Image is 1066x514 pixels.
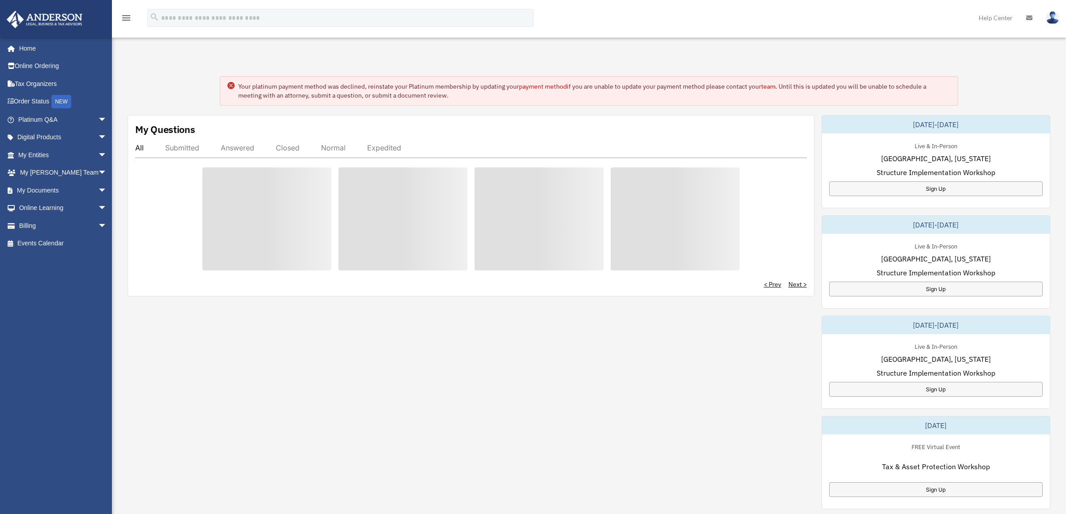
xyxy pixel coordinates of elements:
a: < Prev [764,280,781,289]
span: Structure Implementation Workshop [877,267,995,278]
a: Home [6,39,116,57]
a: Online Learningarrow_drop_down [6,199,120,217]
span: arrow_drop_down [98,217,116,235]
span: [GEOGRAPHIC_DATA], [US_STATE] [881,153,991,164]
span: Structure Implementation Workshop [877,368,995,378]
div: All [135,143,144,152]
div: [DATE]-[DATE] [822,116,1050,133]
a: team [761,82,775,90]
a: My Entitiesarrow_drop_down [6,146,120,164]
a: My [PERSON_NAME] Teamarrow_drop_down [6,164,120,182]
a: Events Calendar [6,235,120,253]
a: Billingarrow_drop_down [6,217,120,235]
a: Digital Productsarrow_drop_down [6,128,120,146]
a: menu [121,16,132,23]
div: [DATE] [822,416,1050,434]
div: Live & In-Person [908,141,964,150]
a: Sign Up [829,482,1043,497]
div: Normal [321,143,346,152]
i: menu [121,13,132,23]
i: search [150,12,159,22]
span: Structure Implementation Workshop [877,167,995,178]
div: Expedited [367,143,401,152]
span: arrow_drop_down [98,164,116,182]
span: arrow_drop_down [98,111,116,129]
a: payment method [519,82,567,90]
div: My Questions [135,123,195,136]
div: Submitted [165,143,199,152]
div: Live & In-Person [908,341,964,351]
a: My Documentsarrow_drop_down [6,181,120,199]
div: [DATE]-[DATE] [822,316,1050,334]
a: Online Ordering [6,57,120,75]
a: Next > [788,280,807,289]
a: Sign Up [829,382,1043,397]
span: arrow_drop_down [98,146,116,164]
span: [GEOGRAPHIC_DATA], [US_STATE] [881,354,991,364]
img: User Pic [1046,11,1059,24]
img: Anderson Advisors Platinum Portal [4,11,85,28]
div: NEW [51,95,71,108]
a: Tax Organizers [6,75,120,93]
span: [GEOGRAPHIC_DATA], [US_STATE] [881,253,991,264]
a: Sign Up [829,282,1043,296]
div: Your platinum payment method was declined, reinstate your Platinum membership by updating your if... [238,82,950,100]
div: [DATE]-[DATE] [822,216,1050,234]
div: Live & In-Person [908,241,964,250]
a: Order StatusNEW [6,93,120,111]
div: Closed [276,143,300,152]
span: arrow_drop_down [98,199,116,218]
span: arrow_drop_down [98,181,116,200]
span: arrow_drop_down [98,128,116,147]
span: Tax & Asset Protection Workshop [882,461,990,472]
div: FREE Virtual Event [904,441,968,451]
div: Answered [221,143,254,152]
a: Sign Up [829,181,1043,196]
a: Platinum Q&Aarrow_drop_down [6,111,120,128]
